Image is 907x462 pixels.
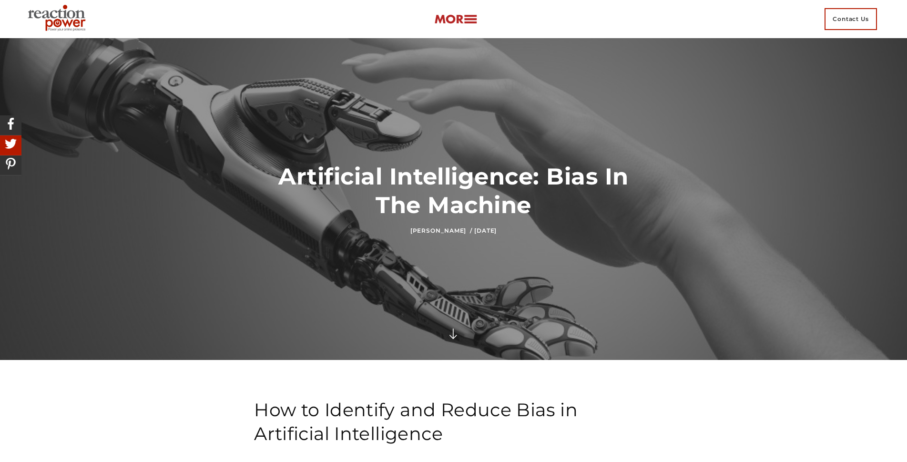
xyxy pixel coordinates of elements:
img: more-btn.png [434,14,477,25]
img: Executive Branding | Personal Branding Agency [24,2,93,36]
img: Share On Facebook [2,115,19,132]
time: [DATE] [474,227,497,234]
a: [PERSON_NAME] / [410,227,472,234]
h1: Artificial Intelligence: Bias In The Machine [254,162,653,219]
img: Share On Twitter [2,135,19,152]
span: Contact Us [825,8,877,30]
span: How to Identify and Reduce Bias in Artificial Intelligence [254,399,578,445]
img: Share On Pinterest [2,155,19,172]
